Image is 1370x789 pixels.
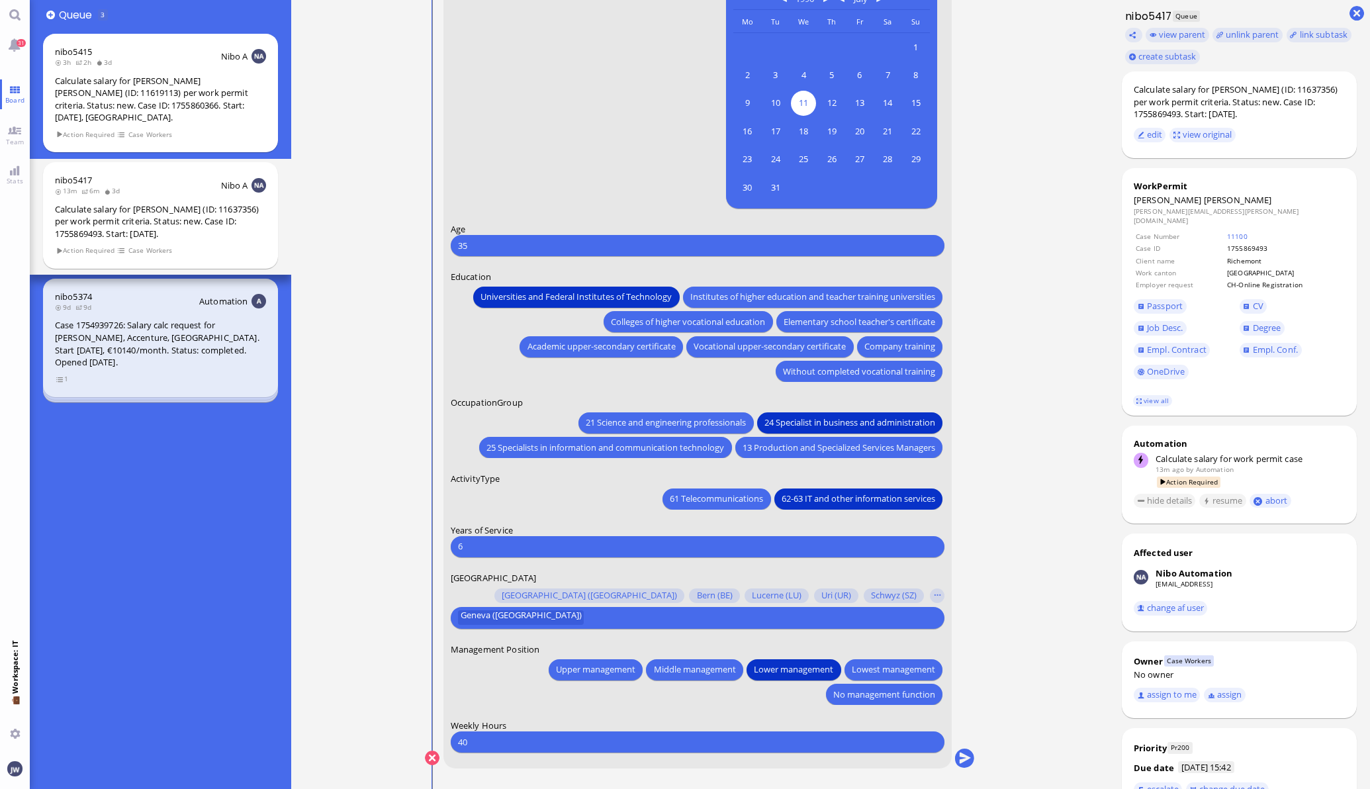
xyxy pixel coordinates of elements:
div: Calculate salary for [PERSON_NAME] [PERSON_NAME] (ID: 11619113) per work permit criteria. Status:... [55,75,266,124]
span: [GEOGRAPHIC_DATA] ([GEOGRAPHIC_DATA]) [502,590,677,601]
div: Owner [1134,655,1164,667]
button: July 9, 1990 [733,89,761,116]
span: 💼 Workspace: IT [10,694,20,723]
button: July 13, 1990 [845,89,873,116]
span: 24 [762,146,788,171]
button: No management function [826,684,942,705]
img: NA [251,178,266,193]
span: 62-63 IT and other information services [782,492,935,506]
span: 9d [55,302,75,312]
span: [PERSON_NAME] [1134,194,1202,206]
h1: nibo5417 [1122,9,1172,24]
button: Copy ticket nibo5417 link to clipboard [1125,28,1142,42]
button: change af user [1134,601,1208,616]
button: July 5, 1990 [817,61,845,89]
span: 9d [75,302,96,312]
button: July 31, 1990 [761,173,789,201]
span: 28 [875,146,900,171]
button: July 24, 1990 [761,145,789,173]
button: July 25, 1990 [790,145,817,173]
button: July 3, 1990 [761,61,789,89]
button: July 16, 1990 [733,117,761,145]
button: resume [1199,494,1246,508]
a: nibo5417 [55,174,92,186]
span: Action Required [1157,477,1221,488]
button: assign to me [1134,688,1201,702]
button: Upper management [548,659,642,680]
span: 8 [903,62,928,87]
td: 1755869493 [1226,243,1344,254]
span: 2h [75,58,96,67]
button: hide details [1134,494,1196,508]
span: Middle management [653,663,735,676]
span: 9 [735,90,760,115]
span: Academic upper-secondary certificate [527,340,675,353]
button: Add [46,11,55,19]
span: 6 [847,62,872,87]
button: July 23, 1990 [733,145,761,173]
button: July 6, 1990 [845,61,873,89]
button: Lower management [747,659,841,680]
button: Universities and Federal Institutes of Technology [473,286,679,307]
span: Degree [1253,322,1281,334]
button: [GEOGRAPHIC_DATA] ([GEOGRAPHIC_DATA]) [494,588,684,603]
button: Uri (UR) [814,588,858,603]
span: Nibo A [221,179,248,191]
span: by [1186,465,1193,474]
button: 21 Science and engineering professionals [578,412,753,433]
span: 13 [847,90,872,115]
button: July 10, 1990 [761,89,789,116]
span: Queue [59,7,97,23]
button: 24 Specialist in business and administration [757,412,942,433]
img: You [7,761,22,776]
span: CV [1253,300,1263,312]
button: Vocational upper-secondary certificate [686,336,853,357]
span: Su [911,17,920,26]
span: Weekly Hours [451,719,507,731]
button: July 15, 1990 [901,89,929,116]
span: 18 [791,118,816,144]
a: nibo5374 [55,291,92,302]
button: Bern (BE) [689,588,739,603]
td: Richemont [1226,255,1344,266]
span: 13m ago [1156,465,1184,474]
button: Geneva ([GEOGRAPHIC_DATA]) [458,610,584,625]
span: Case Workers [128,129,173,140]
span: [GEOGRAPHIC_DATA] [451,571,536,583]
button: Elementary school teacher's certificate [776,311,942,332]
span: Institutes of higher education and teacher training universities [690,290,935,304]
button: July 22, 1990 [901,117,929,145]
span: 21 [875,118,900,144]
span: 200 [1177,743,1189,752]
span: 24 Specialist in business and administration [764,416,935,430]
span: 19 [819,118,844,144]
span: 15 [903,90,928,115]
span: 12 [819,90,844,115]
dd: [PERSON_NAME][EMAIL_ADDRESS][PERSON_NAME][DOMAIN_NAME] [1134,207,1345,226]
span: Colleges of higher vocational education [611,314,765,328]
span: 3d [104,186,124,195]
button: 62-63 IT and other information services [774,488,942,509]
button: July 8, 1990 [901,61,929,89]
span: 31 [762,174,788,199]
span: 6m [81,186,104,195]
span: Fr [856,17,862,26]
button: 61 Telecommunications [662,488,770,509]
div: Calculate salary for [PERSON_NAME] (ID: 11637356) per work permit criteria. Status: new. Case ID:... [1134,83,1345,120]
span: [PERSON_NAME] [1204,194,1272,206]
button: Academic upper-secondary certificate [520,336,682,357]
div: Priority [1134,742,1167,754]
div: Automation [1134,438,1345,449]
span: Upper management [555,663,635,676]
span: Age [451,223,465,235]
span: Years of Service [451,524,513,535]
button: July 18, 1990 [790,117,817,145]
span: 3d [96,58,116,67]
span: Automation [199,295,248,307]
span: 10 [762,90,788,115]
span: Job Desc. [1147,322,1183,334]
button: Lucerne (LU) [745,588,809,603]
a: Empl. Contract [1134,343,1210,357]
